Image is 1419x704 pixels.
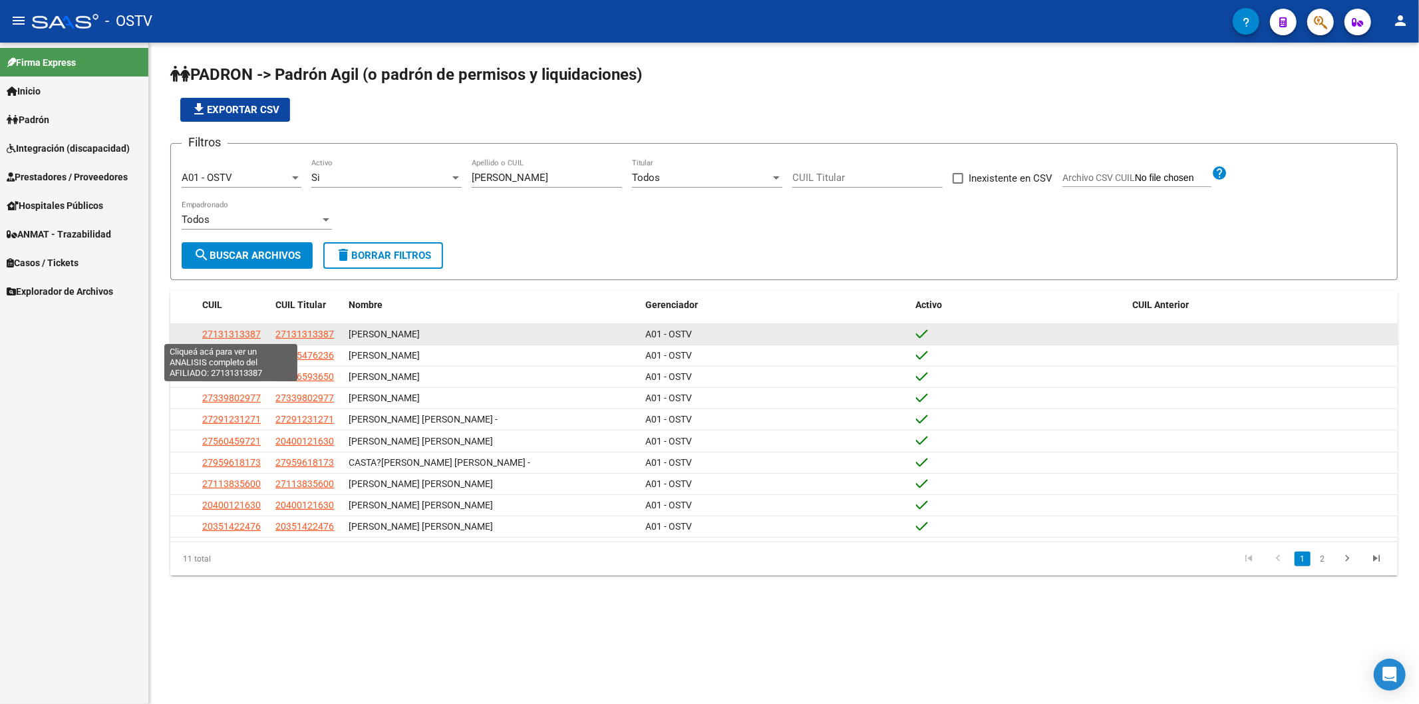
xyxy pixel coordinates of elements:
span: Si [311,172,320,184]
mat-icon: menu [11,13,27,29]
span: A01 - OSTV [645,500,692,510]
span: A01 - OSTV [645,329,692,339]
span: [PERSON_NAME] [349,371,420,382]
span: Inicio [7,84,41,98]
span: [PERSON_NAME] [PERSON_NAME] [349,478,493,489]
span: Borrar Filtros [335,250,431,262]
span: 20351422476 [275,521,334,532]
span: Casos / Tickets [7,256,79,270]
span: [PERSON_NAME] [349,329,420,339]
a: go to last page [1364,552,1389,566]
span: CUIL Titular [275,299,326,310]
span: 27339802977 [275,393,334,403]
span: A01 - OSTV [645,371,692,382]
span: A01 - OSTV [645,350,692,361]
input: Archivo CSV CUIL [1135,172,1211,184]
datatable-header-cell: Activo [911,291,1128,319]
span: CASTA?[PERSON_NAME] [PERSON_NAME] - [349,457,530,468]
span: A01 - OSTV [645,478,692,489]
div: Open Intercom Messenger [1374,659,1406,691]
span: 27131313387 [275,329,334,339]
span: 20400121630 [202,500,261,510]
a: go to next page [1335,552,1360,566]
span: Exportar CSV [191,104,279,116]
span: 20276593650 [202,371,261,382]
datatable-header-cell: Nombre [343,291,640,319]
span: A01 - OSTV [645,393,692,403]
span: 27560459721 [202,436,261,446]
span: 27131313387 [202,329,261,339]
datatable-header-cell: CUIL Titular [270,291,343,319]
span: Integración (discapacidad) [7,141,130,156]
span: [PERSON_NAME] [PERSON_NAME] [349,436,493,446]
span: 27291231271 [275,414,334,425]
span: A01 - OSTV [645,457,692,468]
span: 27339802977 [202,393,261,403]
datatable-header-cell: Gerenciador [640,291,910,319]
datatable-header-cell: CUIL Anterior [1128,291,1398,319]
span: 20351422476 [202,521,261,532]
span: - OSTV [105,7,152,36]
span: Todos [632,172,660,184]
span: 27113835600 [275,478,334,489]
button: Exportar CSV [180,98,290,122]
li: page 2 [1313,548,1333,570]
span: 20045476236 [202,350,261,361]
span: [PERSON_NAME] [PERSON_NAME] [349,521,493,532]
span: 27959618173 [275,457,334,468]
span: Todos [182,214,210,226]
span: 27959618173 [202,457,261,468]
mat-icon: delete [335,247,351,263]
span: Gerenciador [645,299,698,310]
span: CUIL [202,299,222,310]
span: 20045476236 [275,350,334,361]
span: Activo [916,299,943,310]
span: Hospitales Públicos [7,198,103,213]
span: ANMAT - Trazabilidad [7,227,111,242]
span: Explorador de Archivos [7,284,113,299]
span: 20400121630 [275,436,334,446]
span: Inexistente en CSV [969,170,1052,186]
span: 20276593650 [275,371,334,382]
a: 2 [1315,552,1331,566]
mat-icon: search [194,247,210,263]
button: Buscar Archivos [182,242,313,269]
span: 20400121630 [275,500,334,510]
span: A01 - OSTV [645,414,692,425]
span: A01 - OSTV [645,436,692,446]
a: 1 [1295,552,1311,566]
mat-icon: file_download [191,101,207,117]
span: [PERSON_NAME] [PERSON_NAME] - [349,414,498,425]
span: 27113835600 [202,478,261,489]
span: CUIL Anterior [1133,299,1189,310]
div: 11 total [170,542,413,576]
mat-icon: person [1392,13,1408,29]
li: page 1 [1293,548,1313,570]
span: Padrón [7,112,49,127]
h3: Filtros [182,133,228,152]
span: Nombre [349,299,383,310]
span: A01 - OSTV [645,521,692,532]
mat-icon: help [1211,165,1227,181]
span: 27291231271 [202,414,261,425]
span: [PERSON_NAME] [PERSON_NAME] [349,500,493,510]
a: go to first page [1236,552,1261,566]
span: [PERSON_NAME] [349,393,420,403]
datatable-header-cell: CUIL [197,291,270,319]
span: Prestadores / Proveedores [7,170,128,184]
span: Archivo CSV CUIL [1062,172,1135,183]
span: Firma Express [7,55,76,70]
span: [PERSON_NAME] [349,350,420,361]
span: A01 - OSTV [182,172,232,184]
button: Borrar Filtros [323,242,443,269]
span: Buscar Archivos [194,250,301,262]
span: PADRON -> Padrón Agil (o padrón de permisos y liquidaciones) [170,65,642,84]
a: go to previous page [1265,552,1291,566]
